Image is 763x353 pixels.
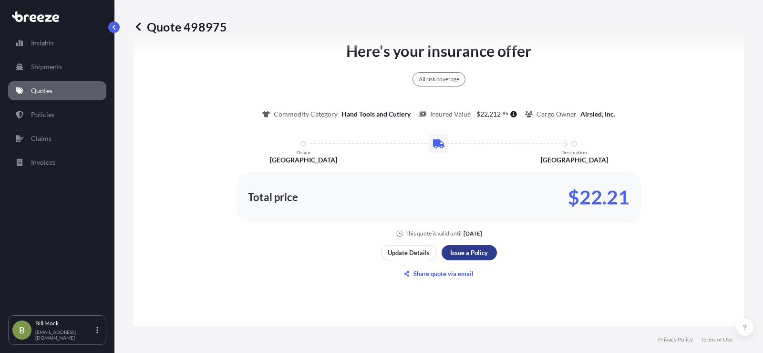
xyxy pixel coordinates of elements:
[341,109,411,119] p: Hand Tools and Cutlery
[31,134,52,143] p: Claims
[541,155,608,165] p: [GEOGRAPHIC_DATA]
[561,150,587,155] p: Destination
[31,86,52,96] p: Quotes
[580,109,615,119] p: Airsled, Inc.
[388,248,430,257] p: Update Details
[442,245,497,260] button: Issue a Policy
[503,112,508,115] span: 96
[8,33,106,53] a: Insights
[450,248,488,257] p: Issue a Policy
[8,81,106,100] a: Quotes
[31,62,62,72] p: Shipments
[412,72,465,86] div: All risk coverage
[19,325,25,335] span: B
[31,158,55,167] p: Invoices
[274,109,338,119] p: Commodity Category
[8,57,106,76] a: Shipments
[35,320,94,327] p: Bill Mock
[476,111,480,118] span: $
[297,150,310,155] p: Origin
[35,329,94,341] p: [EMAIL_ADDRESS][DOMAIN_NAME]
[489,111,501,118] span: 212
[31,38,54,48] p: Insights
[31,110,54,119] p: Policies
[536,109,577,119] p: Cargo Owner
[248,193,298,202] p: Total price
[270,155,337,165] p: [GEOGRAPHIC_DATA]
[430,109,471,119] p: Insured Value
[464,230,482,237] p: [DATE]
[381,245,437,260] button: Update Details
[134,19,227,34] p: Quote 498975
[488,111,489,118] span: ,
[8,129,106,148] a: Claims
[701,336,732,343] a: Terms of Use
[8,105,106,124] a: Policies
[413,269,474,278] p: Share quote via email
[381,266,497,281] button: Share quote via email
[405,230,462,237] p: This quote is valid until
[658,336,693,343] a: Privacy Policy
[8,153,106,172] a: Invoices
[480,111,488,118] span: 22
[568,190,629,205] p: $22.21
[501,112,502,115] span: .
